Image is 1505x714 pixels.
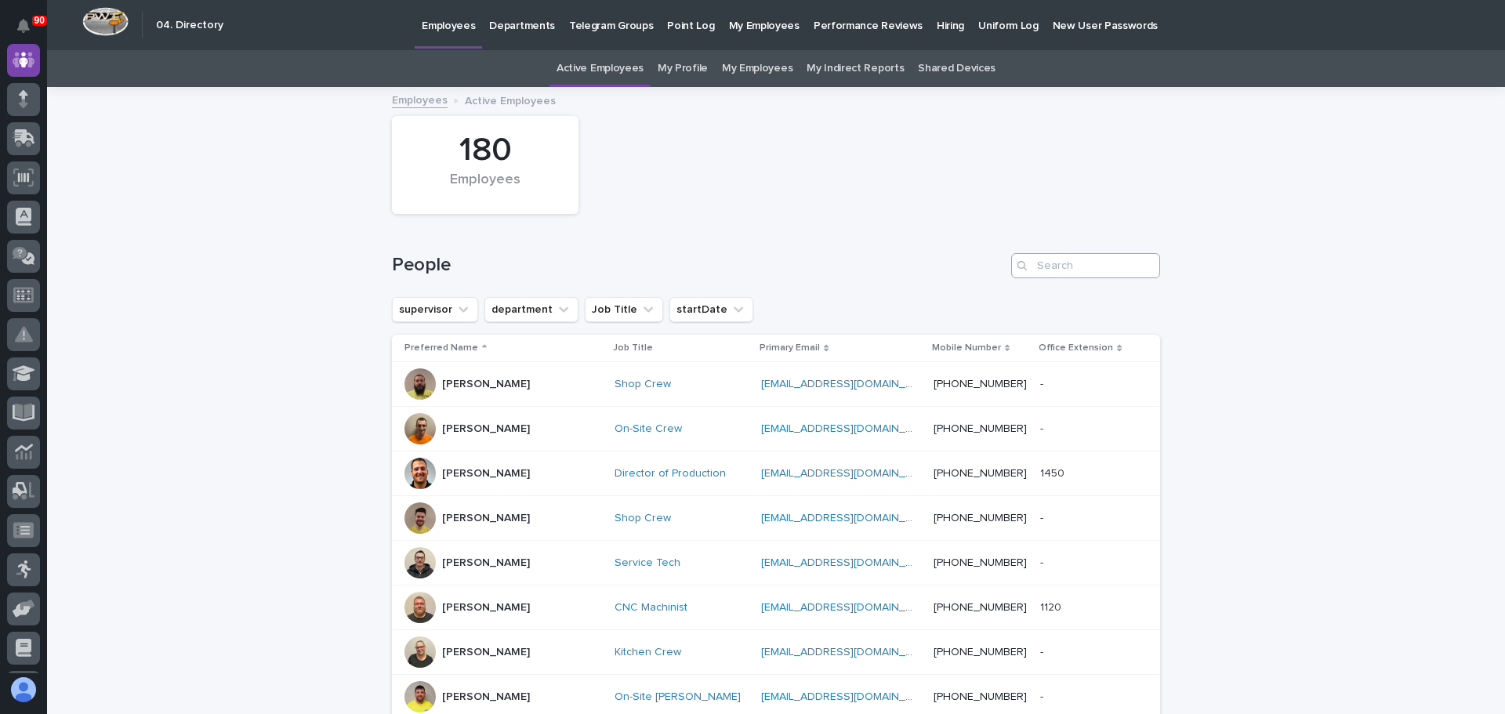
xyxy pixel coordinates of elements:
[392,254,1005,277] h1: People
[7,9,40,42] button: Notifications
[82,7,129,36] img: Workspace Logo
[1040,687,1046,704] p: -
[934,557,1027,568] a: [PHONE_NUMBER]
[419,172,552,205] div: Employees
[918,50,995,87] a: Shared Devices
[392,585,1160,630] tr: [PERSON_NAME]CNC Machinist [EMAIL_ADDRESS][DOMAIN_NAME] [PHONE_NUMBER]11201120
[1040,509,1046,525] p: -
[615,422,682,436] a: On-Site Crew
[615,646,681,659] a: Kitchen Crew
[1040,553,1046,570] p: -
[465,91,556,108] p: Active Employees
[934,513,1027,524] a: [PHONE_NUMBER]
[658,50,708,87] a: My Profile
[392,407,1160,451] tr: [PERSON_NAME]On-Site Crew [EMAIL_ADDRESS][DOMAIN_NAME] [PHONE_NUMBER]--
[442,422,530,436] p: [PERSON_NAME]
[392,90,448,108] a: Employees
[761,557,938,568] a: [EMAIL_ADDRESS][DOMAIN_NAME]
[934,691,1027,702] a: [PHONE_NUMBER]
[1040,598,1064,614] p: 1120
[615,512,671,525] a: Shop Crew
[392,541,1160,585] tr: [PERSON_NAME]Service Tech [EMAIL_ADDRESS][DOMAIN_NAME] [PHONE_NUMBER]--
[392,496,1160,541] tr: [PERSON_NAME]Shop Crew [EMAIL_ADDRESS][DOMAIN_NAME] [PHONE_NUMBER]--
[1040,643,1046,659] p: -
[1011,253,1160,278] input: Search
[760,339,820,357] p: Primary Email
[613,339,653,357] p: Job Title
[615,378,671,391] a: Shop Crew
[419,131,552,170] div: 180
[442,467,530,480] p: [PERSON_NAME]
[20,19,40,44] div: Notifications90
[34,15,45,26] p: 90
[761,647,938,658] a: [EMAIL_ADDRESS][DOMAIN_NAME]
[392,451,1160,496] tr: [PERSON_NAME]Director of Production [EMAIL_ADDRESS][DOMAIN_NAME] [PHONE_NUMBER]14501450
[392,297,478,322] button: supervisor
[585,297,663,322] button: Job Title
[615,467,726,480] a: Director of Production
[761,468,938,479] a: [EMAIL_ADDRESS][DOMAIN_NAME]
[761,691,938,702] a: [EMAIL_ADDRESS][DOMAIN_NAME]
[615,601,687,614] a: CNC Machinist
[761,379,938,390] a: [EMAIL_ADDRESS][DOMAIN_NAME]
[934,602,1027,613] a: [PHONE_NUMBER]
[934,379,1027,390] a: [PHONE_NUMBER]
[615,690,741,704] a: On-Site [PERSON_NAME]
[484,297,578,322] button: department
[669,297,753,322] button: startDate
[156,19,223,32] h2: 04. Directory
[1039,339,1113,357] p: Office Extension
[404,339,478,357] p: Preferred Name
[934,647,1027,658] a: [PHONE_NUMBER]
[442,512,530,525] p: [PERSON_NAME]
[1040,464,1068,480] p: 1450
[392,630,1160,675] tr: [PERSON_NAME]Kitchen Crew [EMAIL_ADDRESS][DOMAIN_NAME] [PHONE_NUMBER]--
[442,556,530,570] p: [PERSON_NAME]
[615,556,680,570] a: Service Tech
[761,423,938,434] a: [EMAIL_ADDRESS][DOMAIN_NAME]
[557,50,644,87] a: Active Employees
[807,50,904,87] a: My Indirect Reports
[1040,419,1046,436] p: -
[442,601,530,614] p: [PERSON_NAME]
[722,50,792,87] a: My Employees
[442,690,530,704] p: [PERSON_NAME]
[442,646,530,659] p: [PERSON_NAME]
[7,673,40,706] button: users-avatar
[761,602,938,613] a: [EMAIL_ADDRESS][DOMAIN_NAME]
[392,362,1160,407] tr: [PERSON_NAME]Shop Crew [EMAIL_ADDRESS][DOMAIN_NAME] [PHONE_NUMBER]--
[1040,375,1046,391] p: -
[934,468,1027,479] a: [PHONE_NUMBER]
[761,513,938,524] a: [EMAIL_ADDRESS][DOMAIN_NAME]
[442,378,530,391] p: [PERSON_NAME]
[932,339,1001,357] p: Mobile Number
[934,423,1027,434] a: [PHONE_NUMBER]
